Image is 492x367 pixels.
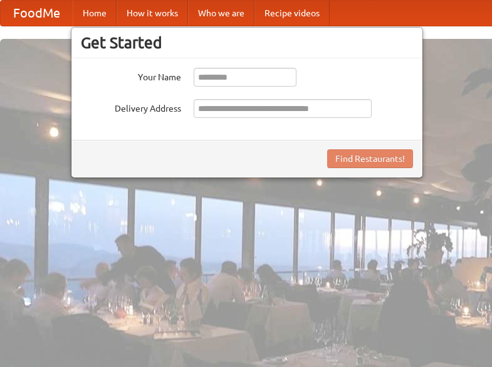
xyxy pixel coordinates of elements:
[117,1,188,26] a: How it works
[81,68,181,83] label: Your Name
[327,149,413,168] button: Find Restaurants!
[73,1,117,26] a: Home
[254,1,330,26] a: Recipe videos
[1,1,73,26] a: FoodMe
[188,1,254,26] a: Who we are
[81,99,181,115] label: Delivery Address
[81,33,413,52] h3: Get Started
